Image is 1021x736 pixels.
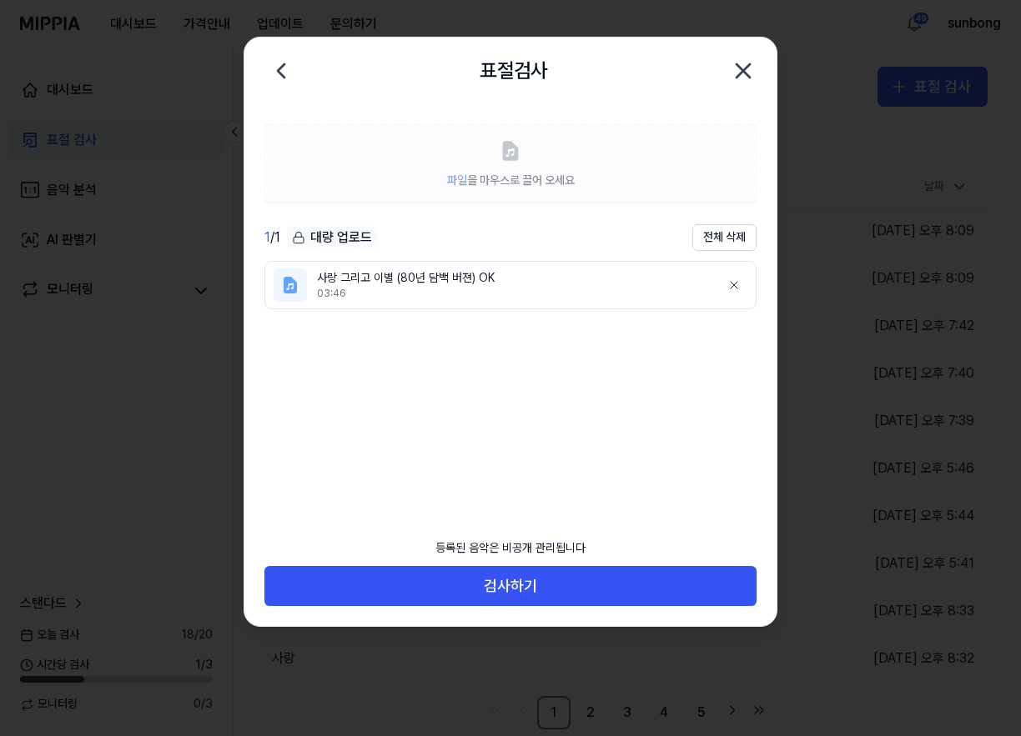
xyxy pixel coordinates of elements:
[425,530,596,567] div: 등록된 음악은 비공개 관리됩니다
[447,173,467,187] span: 파일
[317,270,707,287] div: 사랑 그리고 이별 (80년 담백 버젼) OK
[480,55,548,87] h2: 표절검사
[264,229,270,245] span: 1
[264,228,280,248] div: / 1
[287,226,377,249] div: 대량 업로드
[317,287,707,301] div: 03:46
[692,224,757,251] button: 전체 삭제
[264,566,757,606] button: 검사하기
[287,226,377,250] button: 대량 업로드
[447,173,575,187] span: 을 마우스로 끌어 오세요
